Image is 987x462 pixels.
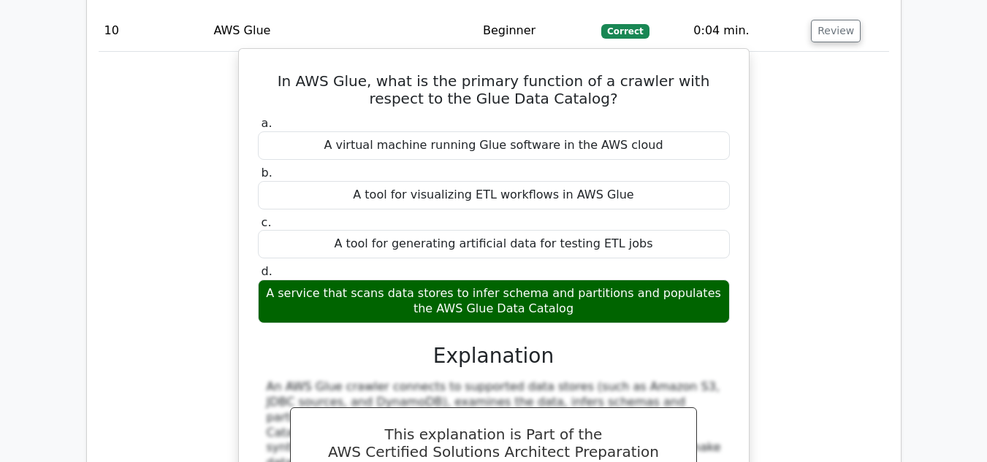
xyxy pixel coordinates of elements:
[811,20,861,42] button: Review
[262,215,272,229] span: c.
[207,10,477,52] td: AWS Glue
[267,344,721,369] h3: Explanation
[262,116,273,130] span: a.
[99,10,208,52] td: 10
[258,181,730,209] div: A tool for visualizing ETL workflows in AWS Glue
[601,24,649,39] span: Correct
[262,264,273,278] span: d.
[258,280,730,323] div: A service that scans data stores to infer schema and partitions and populates the AWS Glue Data C...
[687,10,805,52] td: 0:04 min.
[258,131,730,160] div: A virtual machine running Glue software in the AWS cloud
[258,230,730,258] div: A tool for generating artificial data for testing ETL jobs
[256,72,731,107] h5: In AWS Glue, what is the primary function of a crawler with respect to the Glue Data Catalog?
[262,166,273,180] span: b.
[477,10,595,52] td: Beginner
